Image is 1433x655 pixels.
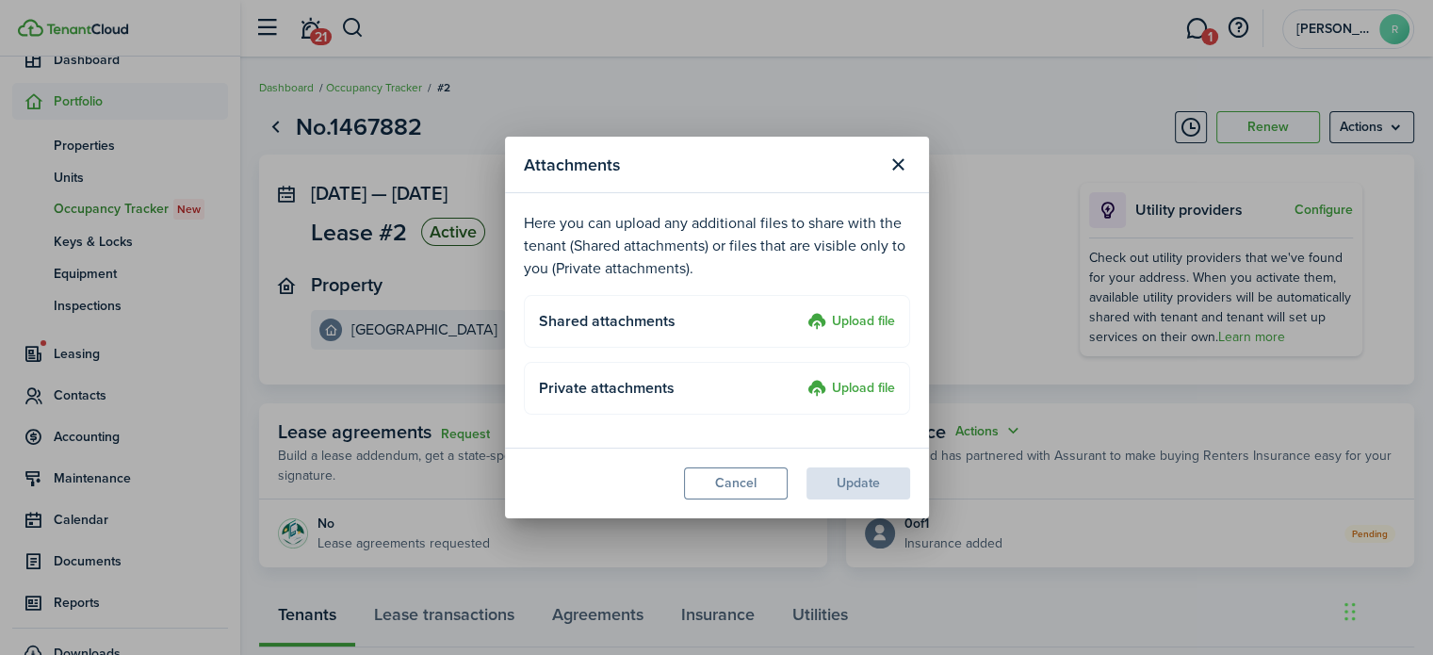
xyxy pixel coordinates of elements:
[1344,583,1356,640] div: Drag
[524,146,878,183] modal-title: Attachments
[684,467,788,499] button: Cancel
[524,212,910,280] p: Here you can upload any additional files to share with the tenant (Shared attachments) or files t...
[539,310,801,333] h4: Shared attachments
[1339,565,1433,655] iframe: Chat Widget
[539,377,801,400] h4: Private attachments
[883,149,915,181] button: Close modal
